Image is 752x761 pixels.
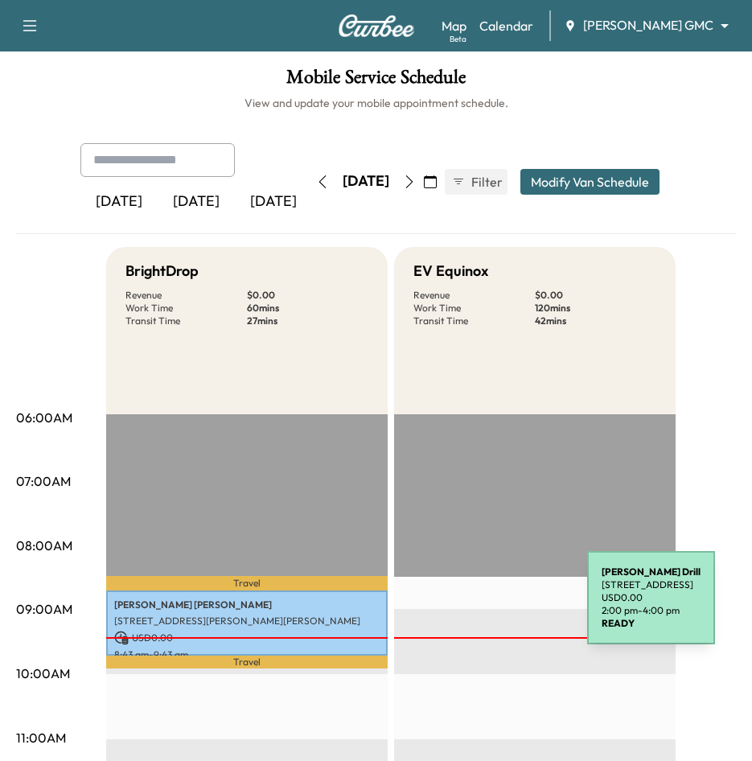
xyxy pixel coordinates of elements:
[114,631,380,645] p: USD 0.00
[338,14,415,37] img: Curbee Logo
[602,566,701,578] b: [PERSON_NAME] Drill
[413,260,488,282] h5: EV Equinox
[106,576,388,590] p: Travel
[247,289,368,302] p: $ 0.00
[125,302,247,315] p: Work Time
[247,302,368,315] p: 60 mins
[450,33,466,45] div: Beta
[158,183,235,220] div: [DATE]
[125,289,247,302] p: Revenue
[16,408,72,427] p: 06:00AM
[535,302,656,315] p: 120 mins
[16,536,72,555] p: 08:00AM
[125,315,247,327] p: Transit Time
[602,617,635,629] b: READY
[16,68,736,95] h1: Mobile Service Schedule
[479,16,533,35] a: Calendar
[80,183,158,220] div: [DATE]
[602,604,701,617] p: 2:00 pm - 4:00 pm
[445,169,507,195] button: Filter
[413,315,535,327] p: Transit Time
[114,648,380,661] p: 8:43 am - 9:43 am
[16,471,71,491] p: 07:00AM
[125,260,199,282] h5: BrightDrop
[16,664,70,683] p: 10:00AM
[235,183,312,220] div: [DATE]
[343,171,389,191] div: [DATE]
[583,16,713,35] span: [PERSON_NAME] GMC
[16,728,66,747] p: 11:00AM
[602,578,701,591] p: [STREET_ADDRESS]
[602,591,701,604] p: USD 0.00
[471,172,500,191] span: Filter
[413,289,535,302] p: Revenue
[106,656,388,668] p: Travel
[114,615,380,627] p: [STREET_ADDRESS][PERSON_NAME][PERSON_NAME]
[535,315,656,327] p: 42 mins
[247,315,368,327] p: 27 mins
[442,16,466,35] a: MapBeta
[114,599,380,611] p: [PERSON_NAME] [PERSON_NAME]
[520,169,660,195] button: Modify Van Schedule
[535,289,656,302] p: $ 0.00
[16,599,72,619] p: 09:00AM
[413,302,535,315] p: Work Time
[16,95,736,111] h6: View and update your mobile appointment schedule.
